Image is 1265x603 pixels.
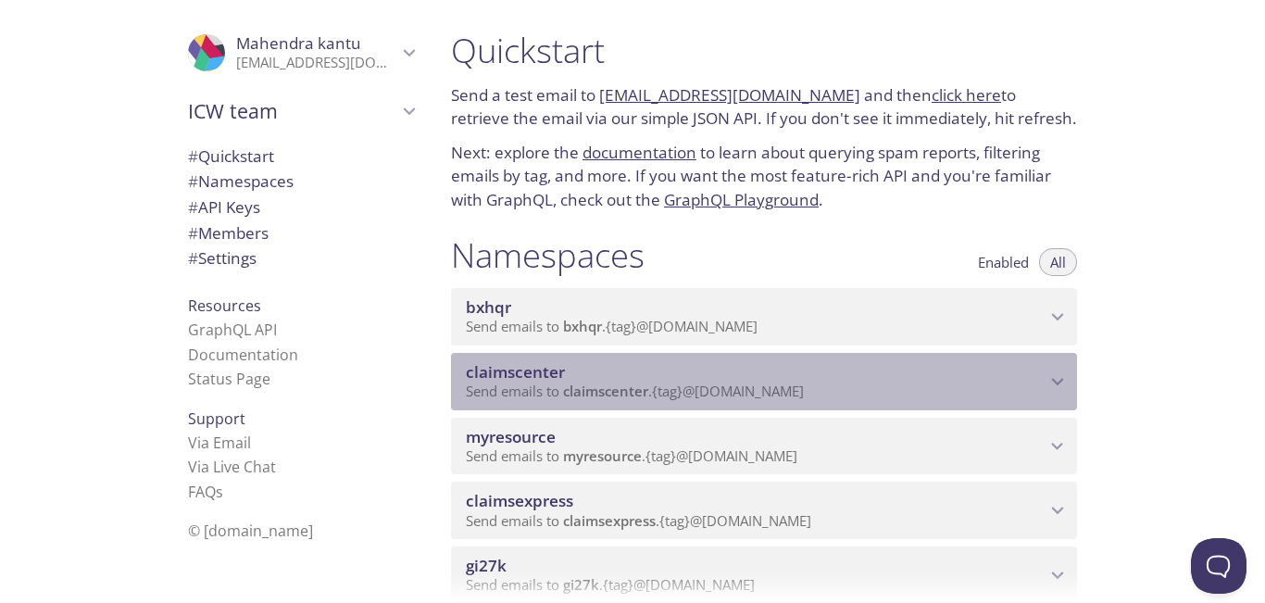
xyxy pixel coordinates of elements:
button: All [1039,248,1077,276]
div: bxhqr namespace [451,288,1077,345]
div: API Keys [173,195,429,220]
span: API Keys [188,196,260,218]
a: FAQ [188,482,223,502]
span: claimsexpress [563,511,656,530]
span: Quickstart [188,145,274,167]
span: Support [188,408,245,429]
span: © [DOMAIN_NAME] [188,521,313,541]
span: Resources [188,295,261,316]
a: Via Email [188,433,251,453]
div: Members [173,220,429,246]
p: [EMAIL_ADDRESS][DOMAIN_NAME] [236,54,397,72]
span: # [188,145,198,167]
button: Enabled [967,248,1040,276]
a: Via Live Chat [188,457,276,477]
h1: Quickstart [451,30,1077,71]
span: bxhqr [466,296,511,318]
span: Namespaces [188,170,294,192]
a: [EMAIL_ADDRESS][DOMAIN_NAME] [599,84,860,106]
span: Mahendra kantu [236,32,361,54]
span: Settings [188,247,257,269]
span: Send emails to . {tag} @[DOMAIN_NAME] [466,511,811,530]
span: claimsexpress [466,490,573,511]
div: claimsexpress namespace [451,482,1077,539]
a: GraphQL Playground [664,189,819,210]
div: myresource namespace [451,418,1077,475]
h1: Namespaces [451,234,645,276]
span: gi27k [466,555,507,576]
p: Next: explore the to learn about querying spam reports, filtering emails by tag, and more. If you... [451,141,1077,212]
p: Send a test email to and then to retrieve the email via our simple JSON API. If you don't see it ... [451,83,1077,131]
div: Namespaces [173,169,429,195]
a: documentation [582,142,696,163]
span: myresource [466,426,556,447]
a: click here [932,84,1001,106]
div: ICW team [173,87,429,135]
a: Documentation [188,345,298,365]
div: Mahendra kantu [173,22,429,83]
span: claimscenter [563,382,648,400]
span: # [188,170,198,192]
div: Team Settings [173,245,429,271]
div: claimscenter namespace [451,353,1077,410]
span: s [216,482,223,502]
a: Status Page [188,369,270,389]
span: bxhqr [563,317,602,335]
iframe: Help Scout Beacon - Open [1191,538,1246,594]
span: myresource [563,446,642,465]
div: Quickstart [173,144,429,170]
span: # [188,222,198,244]
span: # [188,196,198,218]
span: # [188,247,198,269]
span: Send emails to . {tag} @[DOMAIN_NAME] [466,446,797,465]
span: claimscenter [466,361,565,383]
span: ICW team [188,98,397,124]
span: Send emails to . {tag} @[DOMAIN_NAME] [466,317,758,335]
a: GraphQL API [188,320,277,340]
span: Send emails to . {tag} @[DOMAIN_NAME] [466,382,804,400]
span: Members [188,222,269,244]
